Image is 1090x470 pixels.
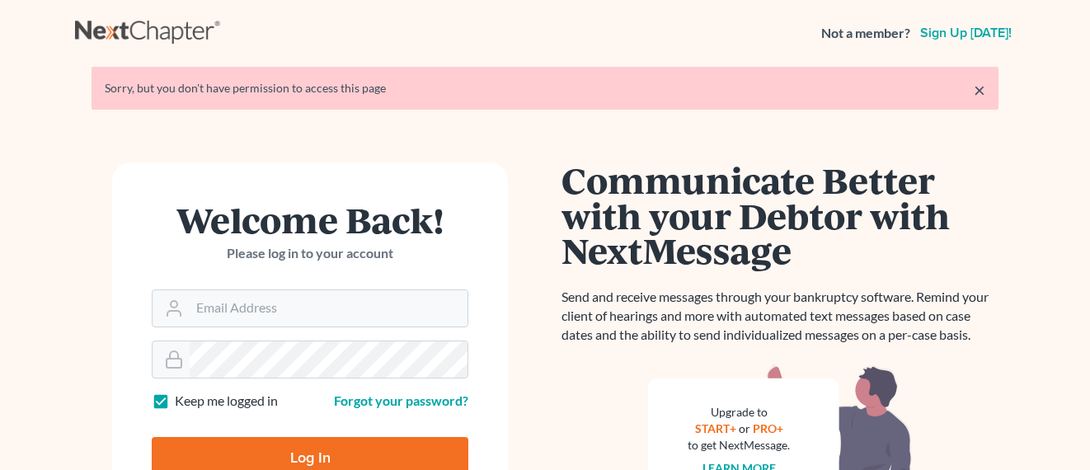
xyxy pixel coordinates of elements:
[753,421,783,435] a: PRO+
[561,162,998,268] h1: Communicate Better with your Debtor with NextMessage
[175,392,278,411] label: Keep me logged in
[152,244,468,263] p: Please log in to your account
[695,421,736,435] a: START+
[821,24,910,43] strong: Not a member?
[105,80,985,96] div: Sorry, but you don't have permission to access this page
[688,437,790,454] div: to get NextMessage.
[739,421,750,435] span: or
[561,288,998,345] p: Send and receive messages through your bankruptcy software. Remind your client of hearings and mo...
[334,392,468,408] a: Forgot your password?
[688,404,790,421] div: Upgrade to
[152,202,468,237] h1: Welcome Back!
[917,26,1015,40] a: Sign up [DATE]!
[974,80,985,100] a: ×
[190,290,467,327] input: Email Address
